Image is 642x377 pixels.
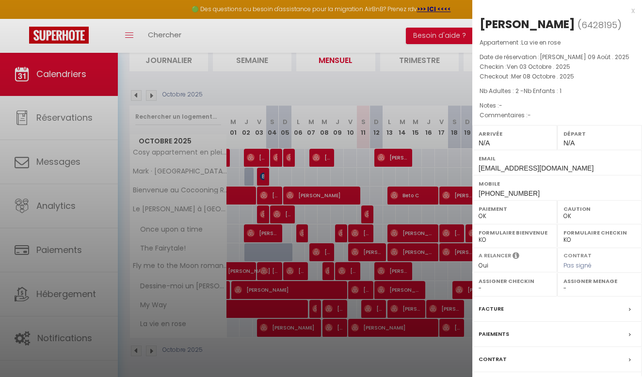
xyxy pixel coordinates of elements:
span: Ven 03 Octobre . 2025 [507,63,570,71]
span: [PHONE_NUMBER] [479,189,540,197]
span: ( ) [578,18,622,31]
span: - [528,111,531,119]
div: x [472,5,635,16]
p: Commentaires : [480,110,635,120]
span: Pas signé [563,261,592,269]
label: Formulaire Checkin [563,228,636,237]
label: Assigner Menage [563,276,636,286]
label: Arrivée [479,129,551,139]
label: Mobile [479,179,636,188]
label: Contrat [479,354,507,364]
label: A relancer [479,251,511,260]
i: Sélectionner OUI si vous souhaiter envoyer les séquences de messages post-checkout [513,251,519,262]
span: 6428195 [581,19,617,31]
span: Nb Adultes : 2 - [480,87,562,95]
p: Checkin : [480,62,635,72]
label: Caution [563,204,636,214]
span: - [499,101,502,110]
div: [PERSON_NAME] [480,16,575,32]
label: Formulaire Bienvenue [479,228,551,237]
label: Départ [563,129,636,139]
p: Notes : [480,101,635,110]
span: [PERSON_NAME] 09 Août . 2025 [540,53,629,61]
span: N/A [479,139,490,147]
span: [EMAIL_ADDRESS][DOMAIN_NAME] [479,164,594,172]
span: La vie en rose [521,38,561,47]
span: Nb Enfants : 1 [524,87,562,95]
label: Assigner Checkin [479,276,551,286]
p: Checkout : [480,72,635,81]
p: Appartement : [480,38,635,47]
label: Contrat [563,251,592,258]
label: Paiement [479,204,551,214]
p: Date de réservation : [480,52,635,62]
label: Email [479,154,636,163]
span: Mer 08 Octobre . 2025 [511,72,574,80]
label: Paiements [479,329,509,339]
span: N/A [563,139,575,147]
label: Facture [479,304,504,314]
